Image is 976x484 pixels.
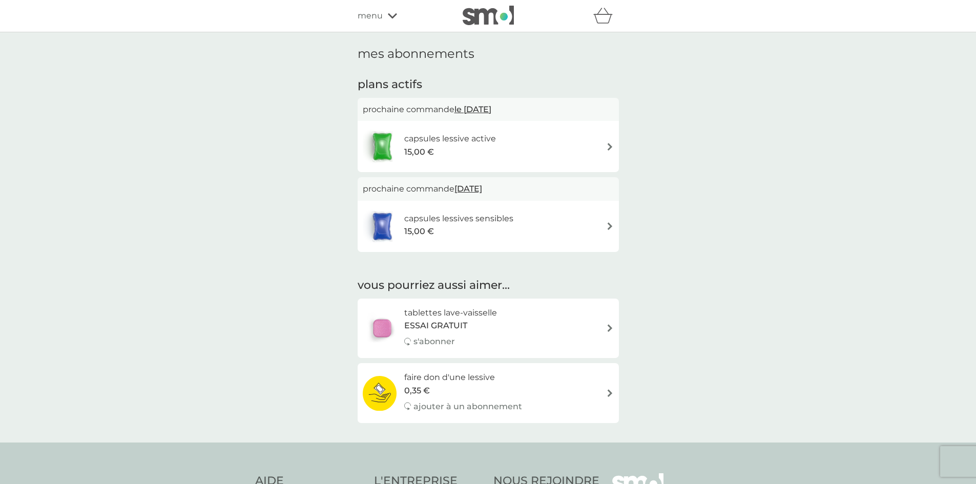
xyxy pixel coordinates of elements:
font: menu [358,11,383,20]
img: petit [463,6,514,25]
font: 0,35 € [404,386,430,395]
font: plans actifs [358,77,422,91]
font: capsules lessives sensibles [404,214,513,223]
img: capsules lessive active [363,129,402,164]
img: capsules lessives sensibles [363,208,402,244]
img: tablettes lave-vaisselle [363,310,402,346]
img: flèche à droite [606,389,614,397]
font: [DATE] [454,184,482,194]
img: flèche à droite [606,222,614,230]
font: capsules lessive active [404,134,496,143]
img: faire don d'une lessive [363,375,397,411]
font: 15,00 € [404,226,434,236]
font: mes abonnements [358,46,474,61]
font: ajouter à un abonnement [413,402,522,411]
font: prochaine commande [363,184,454,194]
img: flèche à droite [606,324,614,332]
font: tablettes lave-vaisselle [404,308,497,318]
div: panier [593,6,619,26]
font: faire don d'une lessive [404,372,495,382]
img: flèche à droite [606,143,614,151]
font: le [DATE] [454,104,491,114]
font: vous pourriez aussi aimer... [358,278,510,292]
font: 15,00 € [404,147,434,157]
font: prochaine commande [363,104,454,114]
font: s'abonner [413,336,455,346]
font: ESSAI GRATUIT [404,321,467,330]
